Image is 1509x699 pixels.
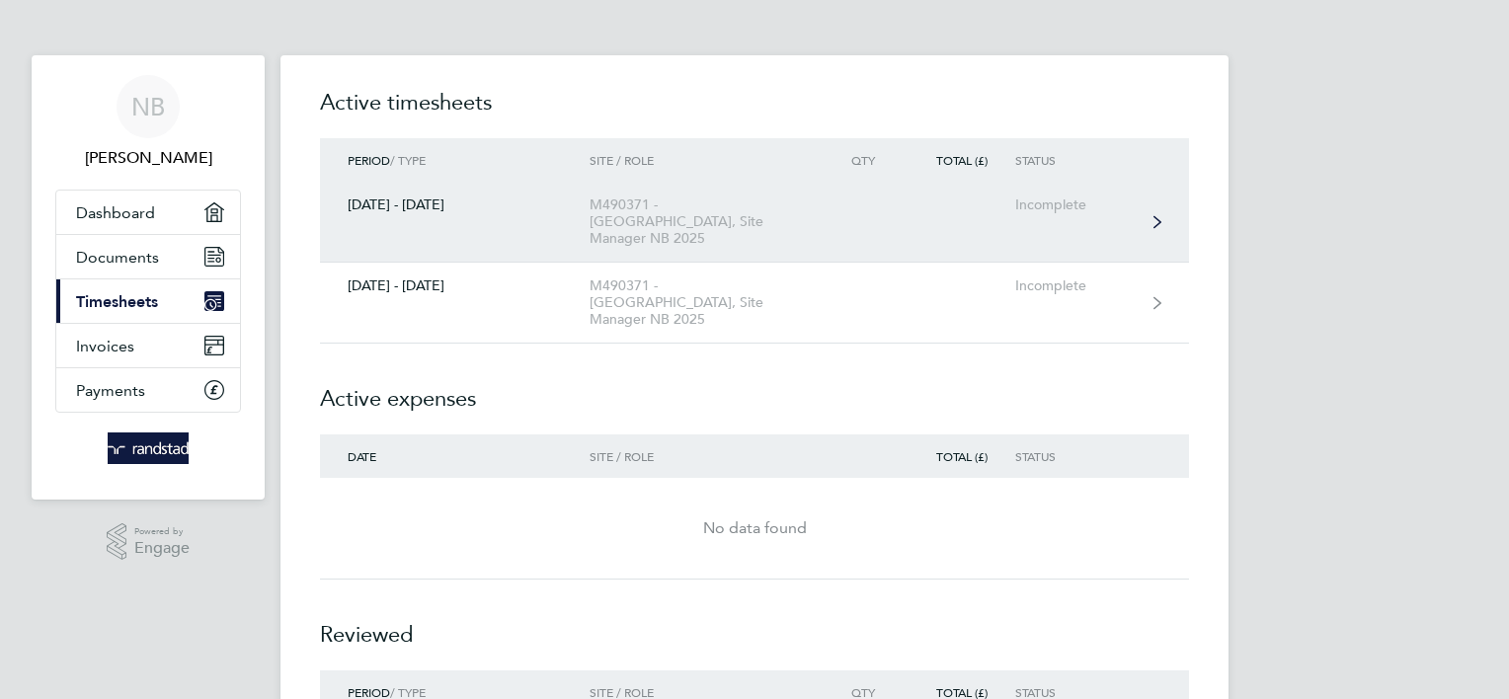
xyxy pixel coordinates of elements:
[348,152,390,168] span: Period
[134,540,190,557] span: Engage
[320,277,590,294] div: [DATE] - [DATE]
[320,516,1189,540] div: No data found
[76,337,134,355] span: Invoices
[56,279,240,323] a: Timesheets
[320,196,590,213] div: [DATE] - [DATE]
[1015,196,1137,213] div: Incomplete
[903,449,1015,463] div: Total (£)
[320,263,1189,344] a: [DATE] - [DATE]M490371 - [GEOGRAPHIC_DATA], Site Manager NB 2025Incomplete
[32,55,265,500] nav: Main navigation
[76,248,159,267] span: Documents
[107,523,191,561] a: Powered byEngage
[320,87,1189,138] h2: Active timesheets
[320,182,1189,263] a: [DATE] - [DATE]M490371 - [GEOGRAPHIC_DATA], Site Manager NB 2025Incomplete
[56,235,240,278] a: Documents
[590,685,816,699] div: Site / Role
[816,685,903,699] div: Qty
[55,432,241,464] a: Go to home page
[108,432,190,464] img: randstad-logo-retina.png
[134,523,190,540] span: Powered by
[76,203,155,222] span: Dashboard
[320,449,590,463] div: Date
[590,277,816,328] div: M490371 - [GEOGRAPHIC_DATA], Site Manager NB 2025
[55,146,241,170] span: Neil Burgess
[76,381,145,400] span: Payments
[56,191,240,234] a: Dashboard
[816,153,903,167] div: Qty
[55,75,241,170] a: NB[PERSON_NAME]
[320,685,590,699] div: / Type
[903,153,1015,167] div: Total (£)
[1015,449,1137,463] div: Status
[903,685,1015,699] div: Total (£)
[76,292,158,311] span: Timesheets
[590,153,816,167] div: Site / Role
[590,449,816,463] div: Site / Role
[56,324,240,367] a: Invoices
[320,344,1189,434] h2: Active expenses
[56,368,240,412] a: Payments
[1015,685,1137,699] div: Status
[1015,277,1137,294] div: Incomplete
[320,580,1189,670] h2: Reviewed
[320,153,590,167] div: / Type
[590,196,816,247] div: M490371 - [GEOGRAPHIC_DATA], Site Manager NB 2025
[1015,153,1137,167] div: Status
[131,94,165,119] span: NB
